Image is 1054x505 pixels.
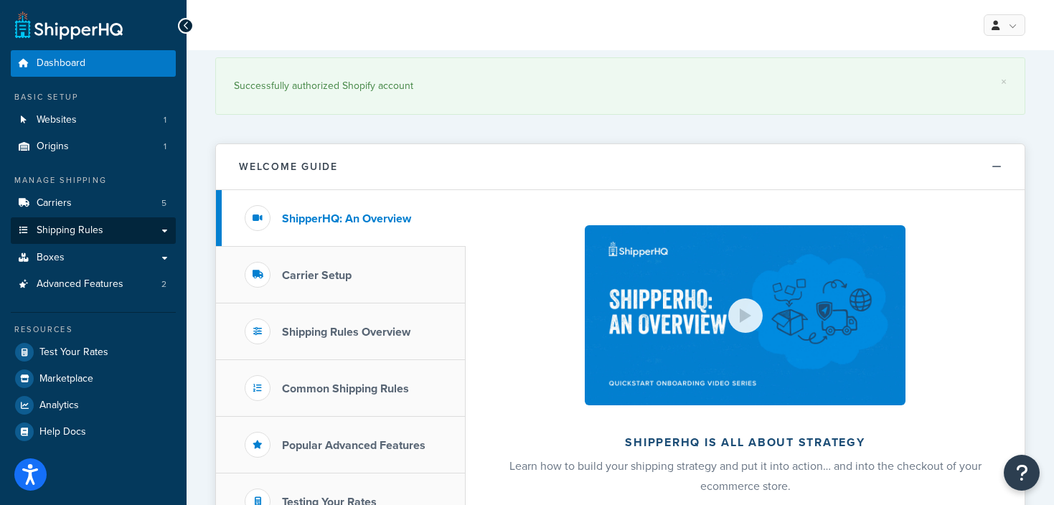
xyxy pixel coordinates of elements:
span: 2 [161,278,166,291]
h3: ShipperHQ: An Overview [282,212,411,225]
h3: Carrier Setup [282,269,352,282]
div: Basic Setup [11,91,176,103]
a: Boxes [11,245,176,271]
a: Help Docs [11,419,176,445]
span: Test Your Rates [39,346,108,359]
span: Origins [37,141,69,153]
li: Carriers [11,190,176,217]
span: Carriers [37,197,72,209]
h2: ShipperHQ is all about strategy [504,436,987,449]
a: Marketplace [11,366,176,392]
span: 5 [161,197,166,209]
h3: Common Shipping Rules [282,382,409,395]
div: Manage Shipping [11,174,176,187]
span: Dashboard [37,57,85,70]
a: Test Your Rates [11,339,176,365]
div: Successfully authorized Shopify account [234,76,1007,96]
h3: Popular Advanced Features [282,439,425,452]
a: Dashboard [11,50,176,77]
span: Boxes [37,252,65,264]
span: Analytics [39,400,79,412]
span: Help Docs [39,426,86,438]
span: Marketplace [39,373,93,385]
li: Origins [11,133,176,160]
span: Advanced Features [37,278,123,291]
a: Analytics [11,392,176,418]
a: × [1001,76,1007,88]
li: Websites [11,107,176,133]
li: Advanced Features [11,271,176,298]
h2: Welcome Guide [239,161,338,172]
h3: Shipping Rules Overview [282,326,410,339]
span: Learn how to build your shipping strategy and put it into action… and into the checkout of your e... [509,458,982,494]
span: 1 [164,141,166,153]
button: Welcome Guide [216,144,1025,190]
button: Open Resource Center [1004,455,1040,491]
div: Resources [11,324,176,336]
span: Websites [37,114,77,126]
span: 1 [164,114,166,126]
a: Websites1 [11,107,176,133]
a: Origins1 [11,133,176,160]
span: Shipping Rules [37,225,103,237]
img: ShipperHQ is all about strategy [585,225,905,405]
a: Advanced Features2 [11,271,176,298]
a: Shipping Rules [11,217,176,244]
a: Carriers5 [11,190,176,217]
